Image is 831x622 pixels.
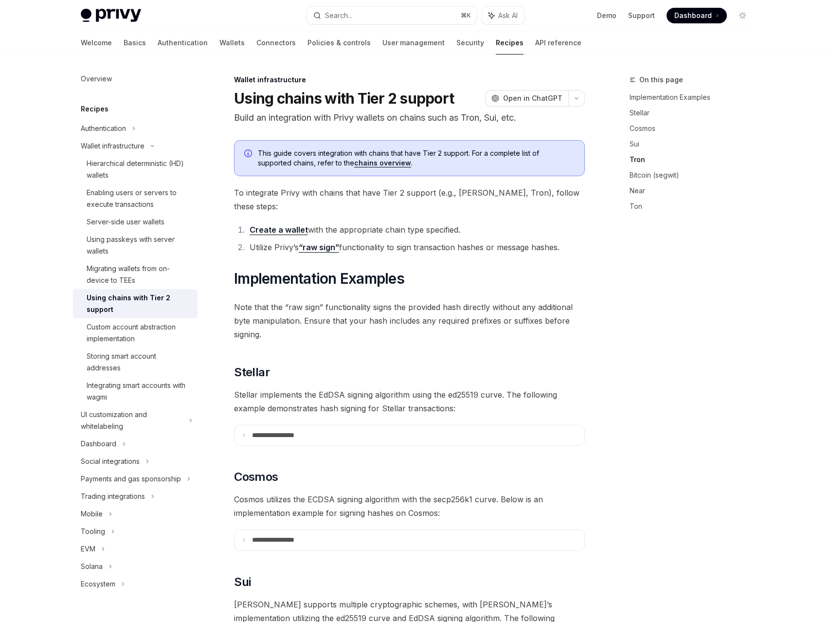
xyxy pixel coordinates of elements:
div: Migrating wallets from on-device to TEEs [87,263,192,286]
button: Search...⌘K [307,7,477,24]
a: Sui [630,136,758,152]
div: Dashboard [81,438,116,450]
div: Search... [325,10,352,21]
span: Stellar [234,365,270,380]
a: Custom account abstraction implementation [73,318,198,348]
a: Dashboard [667,8,727,23]
a: Overview [73,70,198,88]
span: Implementation Examples [234,270,404,287]
span: Note that the “raw sign” functionality signs the provided hash directly without any additional by... [234,300,585,341]
div: Using chains with Tier 2 support [87,292,192,315]
span: Sui [234,574,251,590]
svg: Info [244,149,254,159]
span: On this page [639,74,683,86]
span: Cosmos utilizes the ECDSA signing algorithm with the secp256k1 curve. Below is an implementation ... [234,493,585,520]
span: Ask AI [498,11,518,20]
div: Tooling [81,526,105,537]
button: Open in ChatGPT [485,90,568,107]
a: Hierarchical deterministic (HD) wallets [73,155,198,184]
a: Support [628,11,655,20]
a: Create a wallet [250,225,308,235]
img: light logo [81,9,141,22]
a: Near [630,183,758,199]
li: Utilize Privy’s functionality to sign transaction hashes or message hashes. [247,240,585,254]
a: Wallets [219,31,245,55]
h1: Using chains with Tier 2 support [234,90,454,107]
span: Dashboard [674,11,712,20]
div: Ecosystem [81,578,115,590]
div: Wallet infrastructure [81,140,145,152]
span: This guide covers integration with chains that have Tier 2 support. For a complete list of suppor... [258,148,575,168]
div: Mobile [81,508,103,520]
a: Basics [124,31,146,55]
div: Storing smart account addresses [87,350,192,374]
a: Integrating smart accounts with wagmi [73,377,198,406]
a: Using chains with Tier 2 support [73,289,198,318]
div: UI customization and whitelabeling [81,409,183,432]
a: Demo [597,11,616,20]
a: Using passkeys with server wallets [73,231,198,260]
a: API reference [535,31,581,55]
a: Tron [630,152,758,167]
a: Recipes [496,31,524,55]
div: Custom account abstraction implementation [87,321,192,345]
a: Enabling users or servers to execute transactions [73,184,198,213]
a: Welcome [81,31,112,55]
a: “raw sign” [299,242,339,253]
div: Hierarchical deterministic (HD) wallets [87,158,192,181]
span: Stellar implements the EdDSA signing algorithm using the ed25519 curve. The following example dem... [234,388,585,415]
a: User management [382,31,445,55]
div: Authentication [81,123,126,134]
a: chains overview [354,159,411,167]
span: ⌘ K [461,12,471,19]
span: Cosmos [234,469,278,485]
div: Enabling users or servers to execute transactions [87,187,192,210]
li: with the appropriate chain type specified. [247,223,585,237]
a: Implementation Examples [630,90,758,105]
a: Server-side user wallets [73,213,198,231]
a: Migrating wallets from on-device to TEEs [73,260,198,289]
div: Social integrations [81,456,140,467]
a: Policies & controls [307,31,371,55]
div: Trading integrations [81,491,145,502]
span: To integrate Privy with chains that have Tier 2 support (e.g., [PERSON_NAME], Tron), follow these... [234,186,585,213]
button: Toggle dark mode [735,8,750,23]
div: Integrating smart accounts with wagmi [87,380,192,403]
div: Payments and gas sponsorship [81,473,181,485]
a: Storing smart account addresses [73,348,198,377]
a: Security [456,31,484,55]
a: Connectors [256,31,296,55]
div: Solana [81,561,103,572]
div: Overview [81,73,112,85]
a: Bitcoin (segwit) [630,167,758,183]
a: Authentication [158,31,208,55]
span: Open in ChatGPT [503,93,562,103]
h5: Recipes [81,103,108,115]
button: Ask AI [482,7,524,24]
div: EVM [81,543,95,555]
div: Wallet infrastructure [234,75,585,85]
div: Server-side user wallets [87,216,164,228]
p: Build an integration with Privy wallets on chains such as Tron, Sui, etc. [234,111,585,125]
div: Using passkeys with server wallets [87,234,192,257]
a: Ton [630,199,758,214]
a: Cosmos [630,121,758,136]
a: Stellar [630,105,758,121]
